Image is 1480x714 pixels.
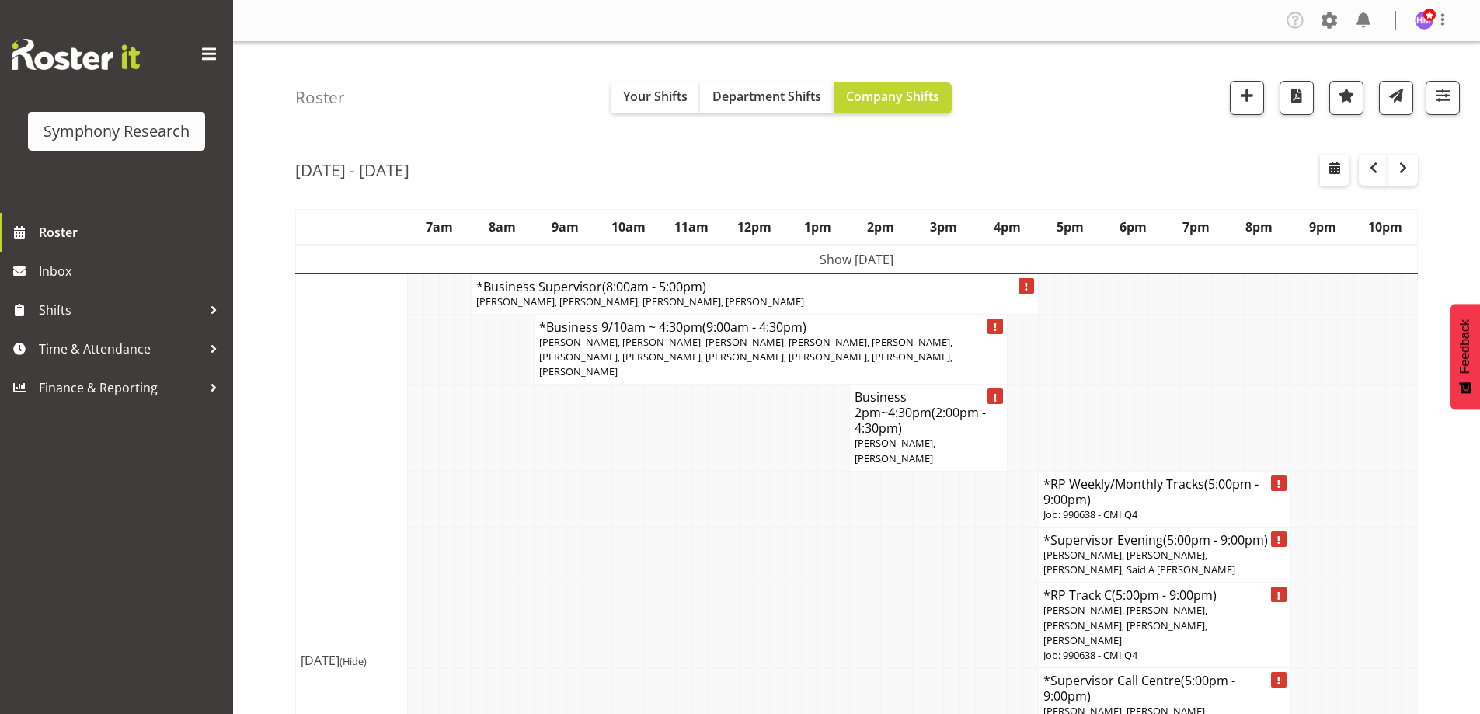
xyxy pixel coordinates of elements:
span: (5:00pm - 9:00pm) [1112,587,1217,604]
span: [PERSON_NAME], [PERSON_NAME], [PERSON_NAME], [PERSON_NAME], [PERSON_NAME], [PERSON_NAME], [PERSON... [539,335,952,378]
h2: [DATE] - [DATE] [295,160,409,180]
span: Feedback [1458,319,1472,374]
span: Inbox [39,259,225,283]
span: Roster [39,221,225,244]
h4: *Business 9/10am ~ 4:30pm [539,319,1002,335]
div: Symphony Research [44,120,190,143]
button: Send a list of all shifts for the selected filtered period to all rostered employees. [1379,81,1413,115]
button: Your Shifts [611,82,700,113]
span: Company Shifts [846,88,939,105]
th: 8pm [1228,209,1290,245]
button: Highlight an important date within the roster. [1329,81,1363,115]
span: (5:00pm - 9:00pm) [1043,672,1235,705]
th: 3pm [912,209,975,245]
img: hitesh-makan1261.jpg [1415,11,1433,30]
button: Download a PDF of the roster according to the set date range. [1280,81,1314,115]
p: Job: 990638 - CMI Q4 [1043,507,1286,522]
h4: *RP Track C [1043,587,1286,603]
th: 10am [597,209,660,245]
th: 2pm [849,209,912,245]
h4: *Supervisor Call Centre [1043,673,1286,704]
th: 6pm [1102,209,1165,245]
span: Time & Attendance [39,337,202,360]
span: (5:00pm - 9:00pm) [1043,475,1259,508]
h4: *RP Weekly/Monthly Tracks [1043,476,1286,507]
button: Select a specific date within the roster. [1320,155,1349,186]
th: 12pm [723,209,786,245]
h4: *Business Supervisor [476,279,1034,294]
th: 11am [660,209,723,245]
h4: *Supervisor Evening [1043,532,1286,548]
span: (Hide) [340,654,367,668]
span: Finance & Reporting [39,376,202,399]
span: [PERSON_NAME], [PERSON_NAME], [PERSON_NAME], [PERSON_NAME] [476,294,804,308]
th: 9am [534,209,597,245]
button: Department Shifts [700,82,834,113]
th: 4pm [976,209,1039,245]
h4: Business 2pm~4:30pm [855,389,1002,436]
th: 7am [408,209,471,245]
h4: Roster [295,89,345,106]
span: (5:00pm - 9:00pm) [1163,531,1268,549]
th: 1pm [786,209,849,245]
th: 8am [471,209,534,245]
span: Your Shifts [623,88,688,105]
button: Feedback - Show survey [1450,304,1480,409]
p: Job: 990638 - CMI Q4 [1043,648,1286,663]
td: Show [DATE] [296,245,1418,274]
span: (9:00am - 4:30pm) [702,319,806,336]
th: 10pm [1354,209,1418,245]
th: 7pm [1165,209,1228,245]
button: Company Shifts [834,82,952,113]
span: [PERSON_NAME], [PERSON_NAME], [PERSON_NAME], [PERSON_NAME], [PERSON_NAME] [1043,603,1207,646]
button: Filter Shifts [1426,81,1460,115]
th: 5pm [1039,209,1102,245]
span: Department Shifts [712,88,821,105]
img: Rosterit website logo [12,39,140,70]
span: [PERSON_NAME], [PERSON_NAME] [855,436,935,465]
span: [PERSON_NAME], [PERSON_NAME], [PERSON_NAME], Said A [PERSON_NAME] [1043,548,1235,576]
span: (2:00pm - 4:30pm) [855,404,986,437]
span: Shifts [39,298,202,322]
th: 9pm [1291,209,1354,245]
button: Add a new shift [1230,81,1264,115]
span: (8:00am - 5:00pm) [602,278,706,295]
